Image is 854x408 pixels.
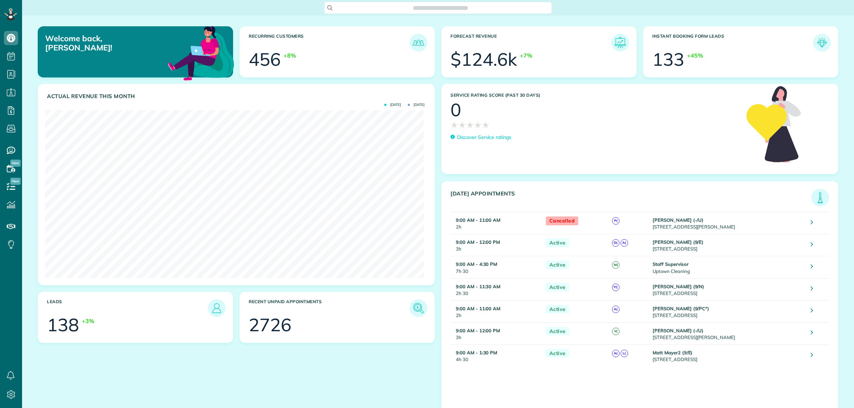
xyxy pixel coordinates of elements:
span: V( [612,328,620,335]
span: Active [546,349,569,358]
span: Active [546,283,569,292]
strong: [PERSON_NAME] (-/U) [653,217,703,223]
strong: 9:00 AM - 12:00 PM [456,239,500,245]
strong: 9:00 AM - 11:00 AM [456,306,500,311]
span: D( [612,239,620,247]
div: 133 [652,50,684,68]
span: Active [546,327,569,336]
span: Cancelled [546,216,579,225]
span: YC [612,284,620,291]
td: [STREET_ADDRESS] [651,278,806,300]
div: 138 [47,316,79,334]
div: +7% [520,52,532,60]
h3: Actual Revenue this month [47,93,427,100]
td: [STREET_ADDRESS] [651,300,806,322]
h3: [DATE] Appointments [450,190,811,206]
div: 2726 [249,316,291,334]
strong: 9:00 AM - 4:30 PM [456,261,497,267]
strong: 9:00 AM - 1:30 PM [456,350,497,355]
h3: Forecast Revenue [450,34,611,52]
td: 3h [450,322,542,344]
strong: [PERSON_NAME] (9/PC*) [653,306,709,311]
td: [STREET_ADDRESS][PERSON_NAME] [651,322,806,344]
span: Active [546,305,569,314]
span: Active [546,238,569,247]
img: icon_leads-1bed01f49abd5b7fead27621c3d59655bb73ed531f8eeb49469d10e621d6b896.png [210,301,224,315]
span: ★ [482,119,490,131]
span: Active [546,261,569,269]
span: P( [612,217,620,225]
span: L( [621,350,628,357]
img: icon_form_leads-04211a6a04a5b2264e4ee56bc0799ec3eb69b7e499cbb523a139df1d13a81ae0.png [815,36,829,50]
img: icon_unpaid_appointments-47b8ce3997adf2238b356f14209ab4cced10bd1f174958f3ca8f1d0dd7fffeee.png [411,301,426,315]
strong: [PERSON_NAME] (9/N) [653,284,704,289]
span: ★ [450,119,458,131]
h3: Service Rating score (past 30 days) [450,93,739,98]
td: [STREET_ADDRESS] [651,344,806,366]
strong: Matt Mayer2 (9/E) [653,350,692,355]
td: 2h [450,300,542,322]
h3: Instant Booking Form Leads [652,34,813,52]
div: +8% [284,52,296,60]
td: 4h 30 [450,344,542,366]
strong: [PERSON_NAME] (9/E) [653,239,703,245]
div: $124.6k [450,50,517,68]
span: Search ZenMaid… [420,4,460,11]
img: dashboard_welcome-42a62b7d889689a78055ac9021e634bf52bae3f8056760290aed330b23ab8690.png [167,18,236,87]
span: A( [612,306,620,313]
td: 3h [450,234,542,256]
td: [STREET_ADDRESS] [651,234,806,256]
img: icon_forecast_revenue-8c13a41c7ed35a8dcfafea3cbb826a0462acb37728057bba2d056411b612bbbe.png [613,36,627,50]
div: +45% [687,52,703,60]
td: Uptown Cleaning [651,256,806,278]
strong: Staff Supervisor [653,261,688,267]
span: ★ [466,119,474,131]
img: icon_recurring_customers-cf858462ba22bcd05b5a5880d41d6543d210077de5bb9ebc9590e49fd87d84ed.png [411,36,426,50]
strong: 9:00 AM - 12:00 PM [456,328,500,333]
p: Discover Service ratings [457,134,511,141]
h3: Leads [47,299,208,317]
span: ★ [458,119,466,131]
strong: 9:00 AM - 11:30 AM [456,284,500,289]
div: +3% [82,317,94,325]
strong: [PERSON_NAME] (-/U) [653,328,703,333]
span: ★ [474,119,482,131]
div: 456 [249,50,281,68]
span: A( [621,239,628,247]
td: [STREET_ADDRESS][PERSON_NAME] [651,212,806,234]
td: 7h 30 [450,256,542,278]
span: New [10,160,21,167]
span: M( [612,261,620,269]
h3: Recurring Customers [249,34,410,52]
h3: Recent unpaid appointments [249,299,410,317]
span: [DATE] [408,103,425,107]
td: 2h 30 [450,278,542,300]
span: A( [612,350,620,357]
div: 0 [450,101,461,119]
strong: 9:00 AM - 11:00 AM [456,217,500,223]
td: 2h [450,212,542,234]
a: Discover Service ratings [450,134,511,141]
span: New [10,178,21,185]
span: [DATE] [384,103,401,107]
p: Welcome back, [PERSON_NAME]! [45,34,172,53]
img: icon_todays_appointments-901f7ab196bb0bea1936b74009e4eb5ffbc2d2711fa7634e0d609ed5ef32b18b.png [813,190,827,205]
